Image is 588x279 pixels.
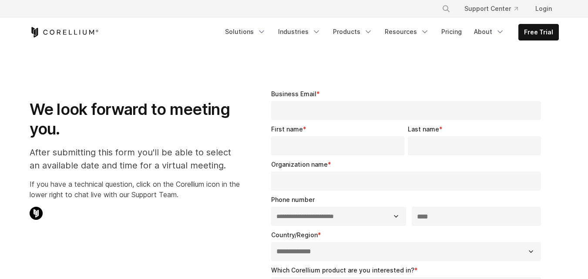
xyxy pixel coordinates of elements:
span: Which Corellium product are you interested in? [271,266,414,274]
a: Products [328,24,378,40]
a: Corellium Home [30,27,99,37]
p: After submitting this form you'll be able to select an available date and time for a virtual meet... [30,146,240,172]
h1: We look forward to meeting you. [30,100,240,139]
div: Navigation Menu [220,24,559,40]
a: Support Center [457,1,525,17]
span: Last name [408,125,439,133]
a: About [469,24,510,40]
span: First name [271,125,303,133]
span: Phone number [271,196,315,203]
p: If you have a technical question, click on the Corellium icon in the lower right to chat live wit... [30,179,240,200]
img: Corellium Chat Icon [30,207,43,220]
a: Industries [273,24,326,40]
button: Search [438,1,454,17]
a: Resources [380,24,434,40]
a: Free Trial [519,24,558,40]
a: Pricing [436,24,467,40]
span: Organization name [271,161,328,168]
a: Login [528,1,559,17]
a: Solutions [220,24,271,40]
span: Country/Region [271,231,318,239]
div: Navigation Menu [431,1,559,17]
span: Business Email [271,90,316,97]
